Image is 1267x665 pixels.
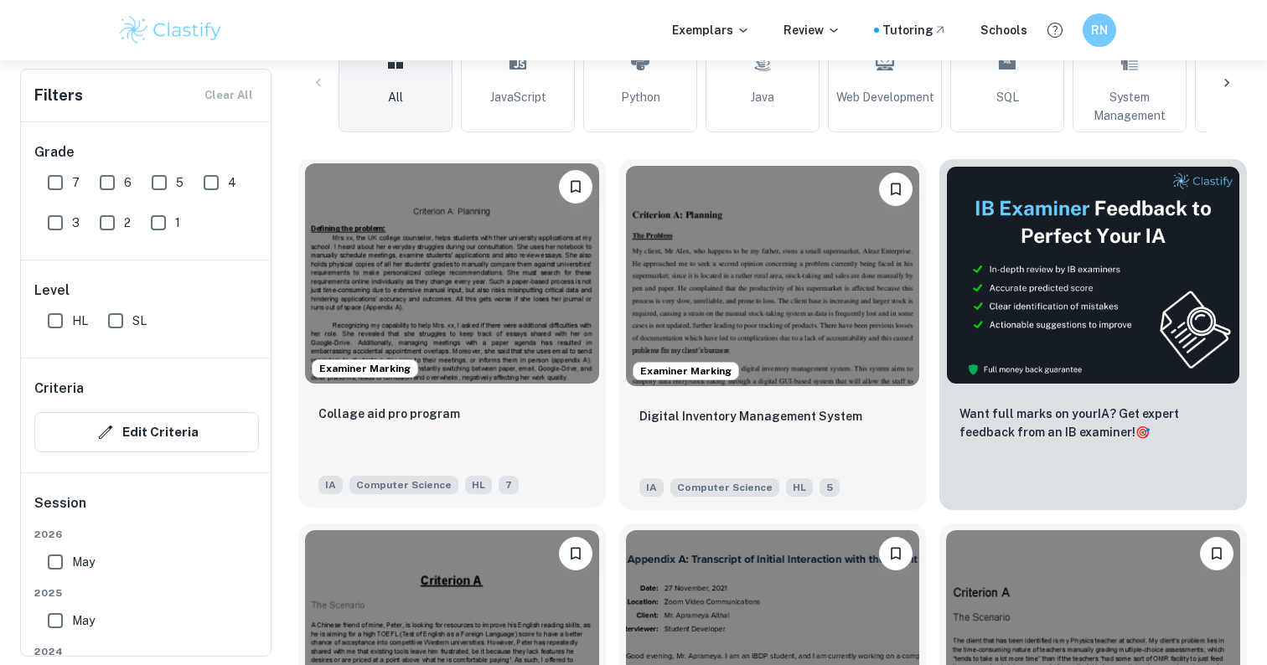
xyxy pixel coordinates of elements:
[621,88,660,106] span: Python
[1083,13,1116,47] button: RN
[879,537,913,570] button: Bookmark
[72,312,88,330] span: HL
[34,493,259,527] h6: Session
[318,476,343,494] span: IA
[388,88,403,106] span: All
[34,281,259,301] h6: Level
[228,173,236,192] span: 4
[996,88,1019,106] span: SQL
[132,312,147,330] span: SL
[980,21,1027,39] a: Schools
[559,537,592,570] button: Bookmark
[820,478,840,497] span: 5
[619,159,927,510] a: Examiner MarkingBookmarkDigital Inventory Management SystemIAComputer ScienceHL5
[559,170,592,204] button: Bookmark
[670,478,779,497] span: Computer Science
[836,88,934,106] span: Web Development
[946,166,1240,384] img: Thumbnail
[175,214,180,232] span: 1
[72,553,95,571] span: May
[1090,21,1109,39] h6: RN
[959,405,1227,441] p: Want full marks on your IA ? Get expert feedback from an IB examiner!
[1135,425,1150,439] span: 🎯
[786,478,813,497] span: HL
[34,379,84,399] h6: Criteria
[72,173,80,192] span: 7
[117,13,224,47] img: Clastify logo
[639,407,862,425] p: Digital Inventory Management System
[305,163,599,384] img: Computer Science IA example thumbnail: Collage aid pro program
[465,476,492,494] span: HL
[72,611,95,630] span: May
[313,361,417,376] span: Examiner Marking
[882,21,947,39] a: Tutoring
[633,363,738,379] span: Examiner Marking
[34,644,259,659] span: 2024
[34,142,259,162] h6: Grade
[1041,16,1069,44] button: Help and Feedback
[124,173,132,192] span: 6
[349,476,458,494] span: Computer Science
[1200,537,1233,570] button: Bookmark
[34,585,259,601] span: 2025
[672,21,750,39] p: Exemplars
[34,84,83,107] h6: Filters
[490,88,546,106] span: JavaScript
[499,476,519,494] span: 7
[34,412,259,452] button: Edit Criteria
[1080,88,1179,125] span: System Management
[298,159,606,510] a: Examiner MarkingBookmarkCollage aid pro programIAComputer ScienceHL7
[639,478,664,497] span: IA
[72,214,80,232] span: 3
[124,214,131,232] span: 2
[879,173,913,206] button: Bookmark
[939,159,1247,510] a: ThumbnailWant full marks on yourIA? Get expert feedback from an IB examiner!
[176,173,184,192] span: 5
[626,166,920,386] img: Computer Science IA example thumbnail: Digital Inventory Management System
[34,527,259,542] span: 2026
[318,405,460,423] p: Collage aid pro program
[783,21,840,39] p: Review
[751,88,774,106] span: Java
